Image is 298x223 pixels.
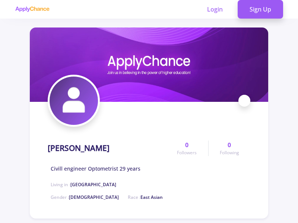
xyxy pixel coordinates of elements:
span: Gender : [51,194,119,200]
span: Following [220,149,239,156]
span: 0 [185,140,188,149]
span: [GEOGRAPHIC_DATA] [70,181,116,188]
span: [DEMOGRAPHIC_DATA] [69,194,119,200]
span: Civill engineer Optometrist 29 years [51,165,140,172]
img: applychance logo text only [15,6,50,12]
a: 0Following [208,140,250,156]
span: Living in : [51,181,116,188]
span: Followers [177,149,197,156]
h1: [PERSON_NAME] [48,143,110,153]
span: Race : [128,194,163,200]
img: Nadia Khaleghiavatar [50,77,98,125]
span: East Asian [140,194,163,200]
span: 0 [228,140,231,149]
img: Nadia Khaleghicover image [30,28,268,102]
a: 0Followers [166,140,208,156]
